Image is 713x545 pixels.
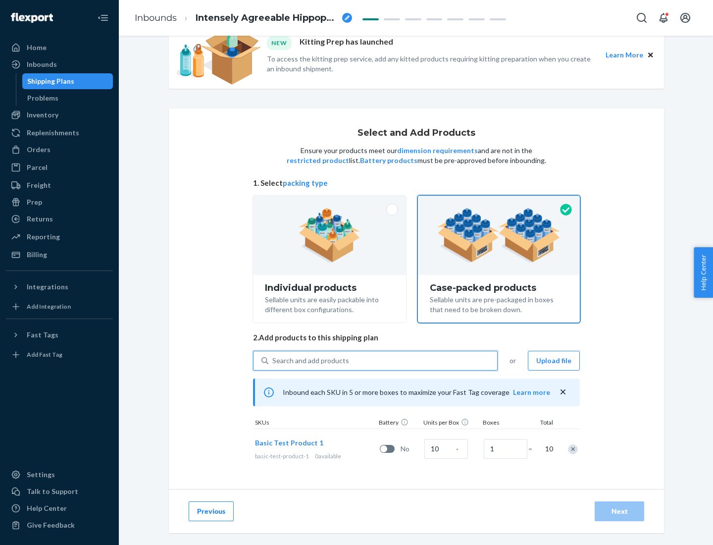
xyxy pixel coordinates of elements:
[27,93,58,103] div: Problems
[397,146,478,156] button: dimension requirements
[377,418,421,429] div: Battery
[255,452,309,460] span: basic-test-product-1
[357,128,475,138] h1: Select and Add Products
[27,232,60,242] div: Reporting
[543,444,553,454] span: 10
[430,293,568,315] div: Sellable units are pre-packaged in boxes that need to be broken down.
[528,444,538,454] span: =
[27,163,48,172] div: Parcel
[27,128,79,138] div: Replenishments
[300,36,393,50] p: Kitting Prep has launched
[595,501,644,521] button: Next
[27,59,57,69] div: Inbounds
[27,487,78,496] div: Talk to Support
[27,145,51,155] div: Orders
[6,299,113,315] a: Add Integration
[27,43,47,53] div: Home
[6,229,113,245] a: Reporting
[255,438,323,447] span: Basic Test Product 1
[654,8,673,28] button: Open notifications
[6,484,113,499] a: Talk to Support
[606,50,643,60] button: Learn More
[6,247,113,263] a: Billing
[6,467,113,483] a: Settings
[267,54,597,74] p: To access the kitting prep service, add any kitted products requiring kitting preparation when yo...
[27,250,47,260] div: Billing
[558,387,568,397] button: close
[603,506,636,516] div: Next
[694,247,713,298] button: Help Center
[93,8,113,28] button: Close Navigation
[481,418,530,429] div: Boxes
[6,194,113,210] a: Prep
[6,279,113,295] button: Integrations
[286,146,547,165] p: Ensure your products meet our and are not in the list. must be pre-approved before inbounding.
[27,470,55,480] div: Settings
[6,347,113,363] a: Add Fast Tag
[27,302,71,311] div: Add Integration
[484,439,527,459] input: Number of boxes
[27,214,53,224] div: Returns
[267,36,292,50] div: NEW
[253,418,377,429] div: SKUs
[27,180,51,190] div: Freight
[528,351,580,371] button: Upload file
[437,208,560,263] img: case-pack.59cecea509d18c883b923b81aeac6d0b.png
[421,418,481,429] div: Units per Box
[568,444,578,454] div: Remove Item
[6,327,113,343] button: Fast Tags
[315,452,341,460] span: 0 available
[6,125,113,141] a: Replenishments
[299,208,360,263] img: individual-pack.facf35554cb0f1810c75b2bd6df2d64e.png
[27,330,58,340] div: Fast Tags
[253,178,580,188] span: 1. Select
[632,8,652,28] button: Open Search Box
[127,3,360,33] ol: breadcrumbs
[22,90,113,106] a: Problems
[675,8,695,28] button: Open account menu
[645,50,656,60] button: Close
[135,12,177,23] a: Inbounds
[6,160,113,175] a: Parcel
[360,156,417,165] button: Battery products
[255,438,323,448] button: Basic Test Product 1
[27,197,42,207] div: Prep
[6,500,113,516] a: Help Center
[22,73,113,89] a: Shipping Plans
[424,439,468,459] input: Case Quantity
[265,283,394,293] div: Individual products
[27,110,58,120] div: Inventory
[283,178,328,188] button: packing type
[265,293,394,315] div: Sellable units are easily packable into different box configurations.
[27,520,75,530] div: Give Feedback
[253,379,580,406] div: Inbound each SKU in 5 or more boxes to maximize your Fast Tag coverage
[6,517,113,533] button: Give Feedback
[6,56,113,72] a: Inbounds
[6,142,113,158] a: Orders
[6,211,113,227] a: Returns
[272,356,349,366] div: Search and add products
[253,332,580,343] span: 2. Add products to this shipping plan
[196,12,338,25] span: Intensely Agreeable Hippopotamus
[27,76,74,86] div: Shipping Plans
[6,107,113,123] a: Inventory
[6,40,113,55] a: Home
[509,356,516,366] span: or
[530,418,555,429] div: Total
[27,503,67,513] div: Help Center
[189,501,234,521] button: Previous
[11,13,53,23] img: Flexport logo
[430,283,568,293] div: Case-packed products
[287,156,349,165] button: restricted product
[27,282,68,292] div: Integrations
[513,387,550,397] button: Learn more
[6,177,113,193] a: Freight
[27,350,62,359] div: Add Fast Tag
[401,444,420,454] span: No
